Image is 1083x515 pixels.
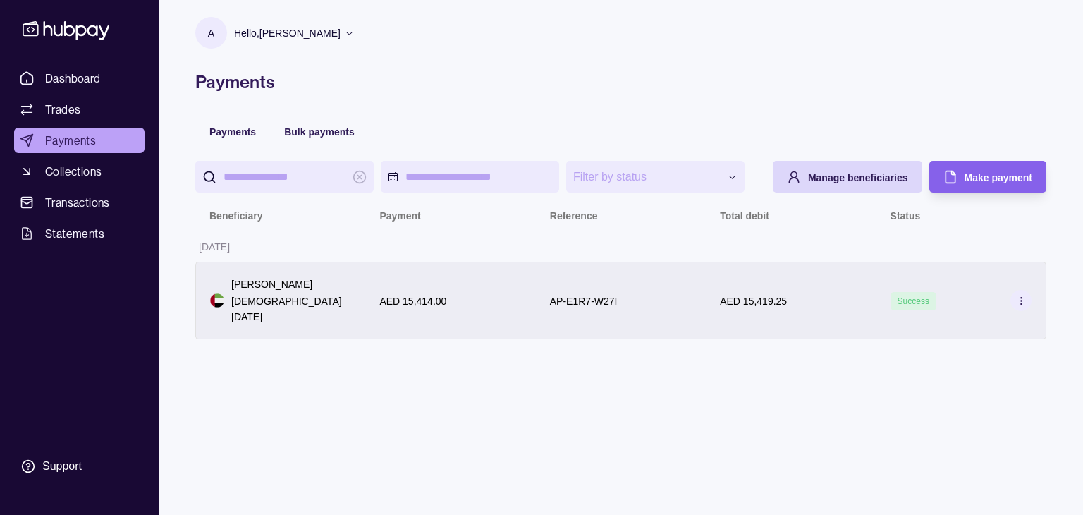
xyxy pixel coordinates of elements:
span: Payments [209,126,256,138]
span: Transactions [45,194,110,211]
div: Support [42,459,82,474]
span: Trades [45,101,80,118]
button: Manage beneficiaries [773,161,922,193]
p: [DEMOGRAPHIC_DATA] [DATE] [231,293,351,325]
p: [DATE] [199,241,230,253]
a: Dashboard [14,66,145,91]
span: Payments [45,132,96,149]
a: Trades [14,97,145,122]
span: Make payment [965,172,1032,183]
p: AP-E1R7-W27I [550,296,618,307]
a: Statements [14,221,145,246]
h1: Payments [195,71,1046,93]
a: Support [14,452,145,481]
p: AED 15,414.00 [379,296,446,307]
a: Payments [14,128,145,153]
a: Transactions [14,190,145,215]
p: Reference [550,210,598,222]
span: Success [898,296,929,306]
p: AED 15,419.25 [720,296,787,307]
p: Hello, [PERSON_NAME] [234,25,341,41]
p: Total debit [720,210,769,222]
p: Payment [379,210,420,222]
a: Collections [14,159,145,184]
span: Manage beneficiaries [808,172,908,183]
span: Dashboard [45,70,101,87]
p: Beneficiary [209,210,262,222]
span: Statements [45,225,104,242]
p: [PERSON_NAME] [231,277,351,292]
span: Collections [45,163,102,180]
input: search [224,161,345,193]
img: ae [210,293,224,308]
span: Bulk payments [284,126,355,138]
p: A [208,25,214,41]
button: Make payment [929,161,1046,193]
p: Status [891,210,921,222]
